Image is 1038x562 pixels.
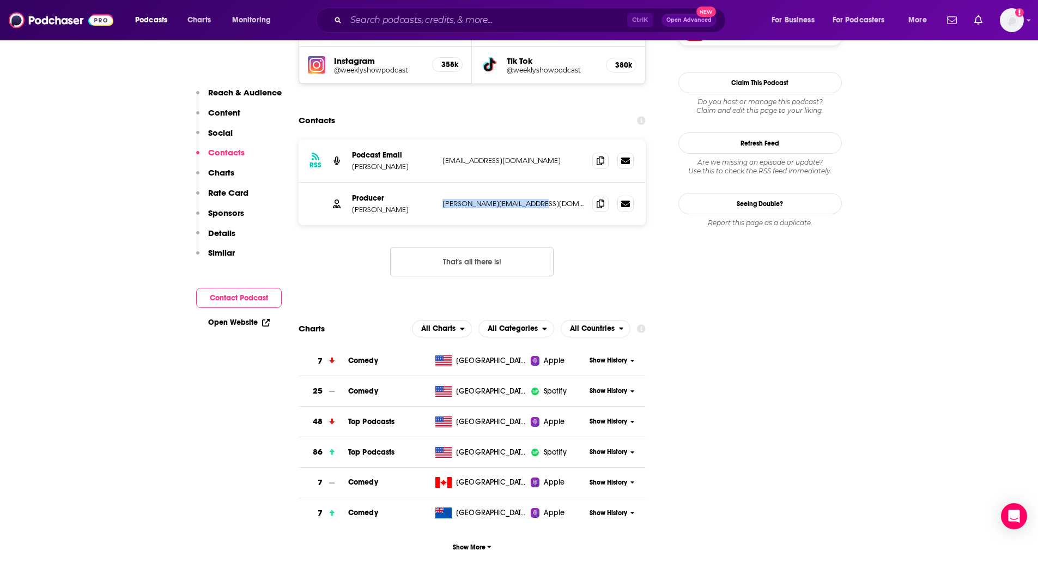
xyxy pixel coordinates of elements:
[586,509,638,518] button: Show History
[456,386,527,397] span: United States
[313,446,323,458] h3: 86
[678,72,842,93] button: Claim This Podcast
[442,156,584,165] p: [EMAIL_ADDRESS][DOMAIN_NAME]
[348,356,378,365] span: Comedy
[678,132,842,154] button: Refresh Feed
[313,415,323,428] h3: 48
[352,150,434,160] p: Podcast Email
[299,376,348,406] a: 25
[208,228,235,238] p: Details
[346,11,627,29] input: Search podcasts, credits, & more...
[224,11,285,29] button: open menu
[531,416,586,427] a: Apple
[431,507,531,518] a: [GEOGRAPHIC_DATA]
[196,128,233,148] button: Social
[390,247,554,276] button: Nothing here.
[208,247,235,258] p: Similar
[299,346,348,376] a: 7
[299,323,325,334] h2: Charts
[627,13,653,27] span: Ctrl K
[570,325,615,333] span: All Countries
[135,13,167,28] span: Podcasts
[299,498,348,528] a: 7
[334,56,424,66] h5: Instagram
[208,87,282,98] p: Reach & Audience
[348,386,378,396] span: Comedy
[348,448,395,457] a: Top Podcasts
[309,161,321,170] h3: RSS
[318,355,323,367] h3: 7
[531,477,586,488] a: Apple
[531,355,586,366] a: Apple
[590,386,627,396] span: Show History
[586,417,638,426] button: Show History
[678,219,842,227] div: Report this page as a duplicate.
[478,320,554,337] button: open menu
[544,416,564,427] span: Apple
[326,8,736,33] div: Search podcasts, credits, & more...
[421,325,456,333] span: All Charts
[678,98,842,115] div: Claim and edit this page to your liking.
[313,385,323,397] h3: 25
[544,355,564,366] span: Apple
[208,147,245,158] p: Contacts
[431,416,531,427] a: [GEOGRAPHIC_DATA]
[334,66,424,74] a: @weeklyshowpodcast
[970,11,987,29] a: Show notifications dropdown
[561,320,631,337] h2: Countries
[615,61,627,70] h5: 380k
[431,355,531,366] a: [GEOGRAPHIC_DATA]
[825,11,901,29] button: open menu
[348,478,378,487] a: Comedy
[456,477,527,488] span: Canada
[478,320,554,337] h2: Categories
[348,508,378,517] span: Comedy
[507,56,597,66] h5: Tik Tok
[196,288,282,308] button: Contact Podcast
[9,10,113,31] img: Podchaser - Follow, Share and Rate Podcasts
[1015,8,1024,17] svg: Add a profile image
[943,11,961,29] a: Show notifications dropdown
[299,437,348,467] a: 86
[208,167,234,178] p: Charts
[678,98,842,106] span: Do you host or manage this podcast?
[456,447,527,458] span: United States
[833,13,885,28] span: For Podcasters
[196,247,235,268] button: Similar
[196,228,235,248] button: Details
[678,158,842,176] div: Are we missing an episode or update? Use this to check the RSS feed immediately.
[544,386,567,397] span: Spotify
[299,537,646,557] button: Show More
[586,478,638,487] button: Show History
[1000,8,1024,32] button: Show profile menu
[208,128,233,138] p: Social
[196,147,245,167] button: Contacts
[666,17,712,23] span: Open Advanced
[352,205,434,214] p: [PERSON_NAME]
[507,66,597,74] a: @weeklyshowpodcast
[531,448,539,457] img: iconImage
[196,167,234,188] button: Charts
[531,447,586,458] a: iconImageSpotify
[590,509,627,518] span: Show History
[318,507,323,519] h3: 7
[456,507,527,518] span: New Zealand
[531,507,586,518] a: Apple
[412,320,472,337] button: open menu
[531,386,586,397] a: iconImageSpotify
[586,448,638,457] button: Show History
[1000,8,1024,32] span: Logged in as RobLouis
[208,318,270,327] a: Open Website
[901,11,940,29] button: open menu
[590,417,627,426] span: Show History
[531,387,539,396] img: iconImage
[908,13,927,28] span: More
[208,188,248,198] p: Rate Card
[678,193,842,214] a: Seeing Double?
[232,13,271,28] span: Monitoring
[431,477,531,488] a: [GEOGRAPHIC_DATA]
